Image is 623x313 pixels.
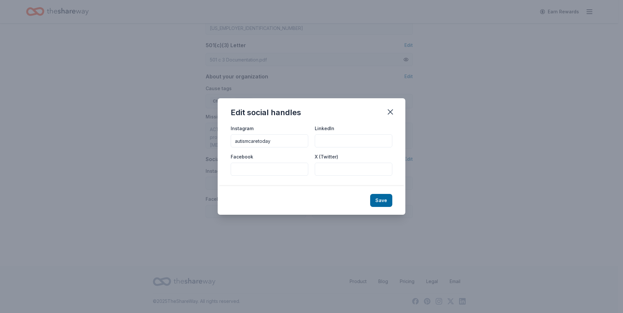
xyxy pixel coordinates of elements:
[370,194,392,207] button: Save
[315,154,338,160] label: X (Twitter)
[231,107,301,118] div: Edit social handles
[315,125,334,132] label: LinkedIn
[231,154,253,160] label: Facebook
[231,125,254,132] label: Instagram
